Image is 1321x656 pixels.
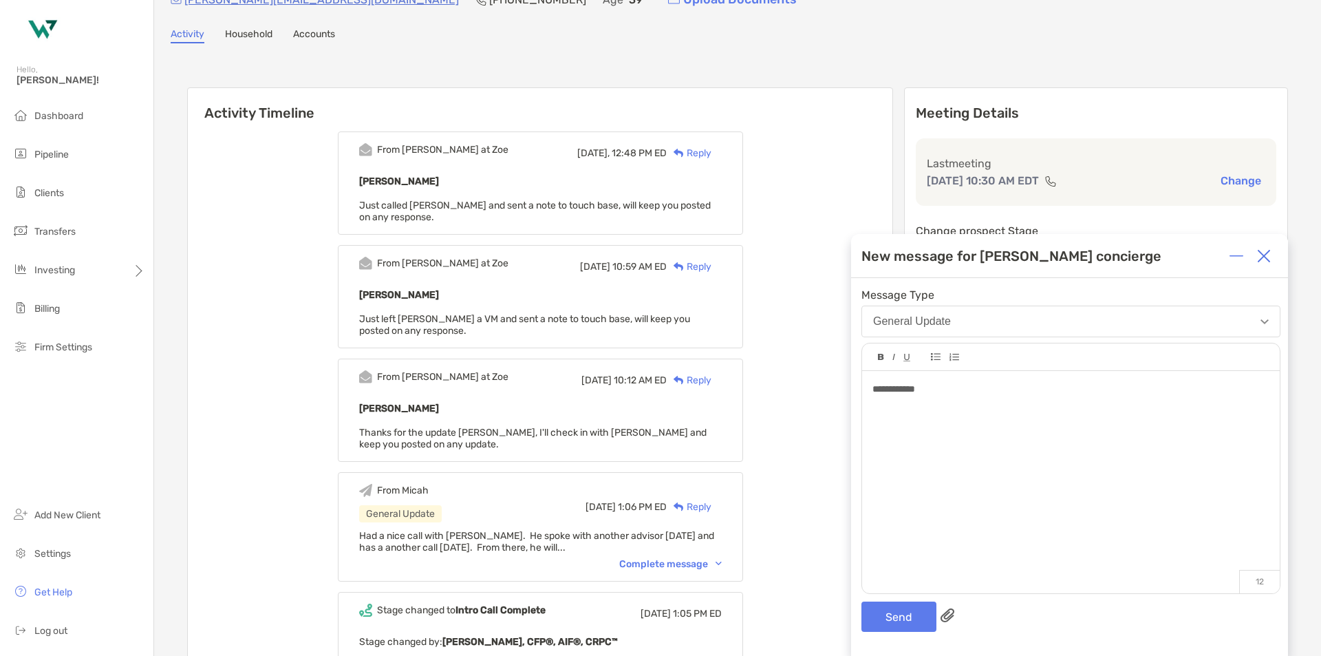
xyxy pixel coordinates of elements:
[667,500,711,514] div: Reply
[359,633,722,650] p: Stage changed by:
[12,261,29,277] img: investing icon
[580,261,610,273] span: [DATE]
[586,501,616,513] span: [DATE]
[359,427,707,450] span: Thanks for the update [PERSON_NAME], I'll check in with [PERSON_NAME] and keep you posted on any ...
[931,353,941,361] img: Editor control icon
[34,625,67,637] span: Log out
[12,583,29,600] img: get-help icon
[614,374,667,386] span: 10:12 AM ED
[34,586,72,598] span: Get Help
[12,107,29,123] img: dashboard icon
[667,373,711,388] div: Reply
[171,28,204,43] a: Activity
[612,261,667,273] span: 10:59 AM ED
[442,636,618,648] b: [PERSON_NAME], CFP®, AIF®, CRPC™
[667,146,711,160] div: Reply
[359,403,439,414] b: [PERSON_NAME]
[359,200,711,223] span: Just called [PERSON_NAME] and sent a note to touch base, will keep you posted on any response.
[377,485,429,496] div: From Micah
[927,155,1265,172] p: Last meeting
[674,262,684,271] img: Reply icon
[377,144,508,156] div: From [PERSON_NAME] at Zoe
[359,257,372,270] img: Event icon
[34,149,69,160] span: Pipeline
[674,376,684,385] img: Reply icon
[359,530,714,553] span: Had a nice call with [PERSON_NAME]. He spoke with another advisor [DATE] and has a another call [...
[674,149,684,158] img: Reply icon
[1239,570,1280,593] p: 12
[34,303,60,315] span: Billing
[673,608,722,620] span: 1:05 PM ED
[878,354,884,361] img: Editor control icon
[1229,249,1243,263] img: Expand or collapse
[619,558,722,570] div: Complete message
[359,313,690,337] span: Just left [PERSON_NAME] a VM and sent a note to touch base, will keep you posted on any response.
[12,184,29,200] img: clients icon
[359,604,372,617] img: Event icon
[927,172,1039,189] p: [DATE] 10:30 AM EDT
[674,502,684,511] img: Reply icon
[17,74,145,86] span: [PERSON_NAME]!
[34,226,76,237] span: Transfers
[892,354,895,361] img: Editor control icon
[34,548,71,560] span: Settings
[34,341,92,353] span: Firm Settings
[455,604,546,616] b: Intro Call Complete
[941,609,954,622] img: paperclip attachments
[861,288,1280,301] span: Message Type
[34,264,75,276] span: Investing
[293,28,335,43] a: Accounts
[359,289,439,301] b: [PERSON_NAME]
[577,147,610,159] span: [DATE],
[861,602,936,632] button: Send
[188,88,892,121] h6: Activity Timeline
[903,354,910,361] img: Editor control icon
[12,145,29,162] img: pipeline icon
[949,353,959,361] img: Editor control icon
[359,370,372,383] img: Event icon
[359,484,372,497] img: Event icon
[377,371,508,383] div: From [PERSON_NAME] at Zoe
[861,306,1280,337] button: General Update
[359,505,442,522] div: General Update
[12,544,29,561] img: settings icon
[641,608,671,620] span: [DATE]
[34,187,64,199] span: Clients
[667,260,711,274] div: Reply
[377,257,508,269] div: From [PERSON_NAME] at Zoe
[1260,319,1269,324] img: Open dropdown arrow
[1044,176,1057,187] img: communication type
[17,6,66,55] img: Zoe Logo
[359,143,372,156] img: Event icon
[916,222,1276,240] p: Change prospect Stage
[581,374,612,386] span: [DATE]
[12,622,29,638] img: logout icon
[34,509,100,521] span: Add New Client
[716,562,722,566] img: Chevron icon
[1257,249,1271,263] img: Close
[12,506,29,522] img: add_new_client icon
[1216,173,1265,188] button: Change
[612,147,667,159] span: 12:48 PM ED
[12,222,29,239] img: transfers icon
[916,105,1276,122] p: Meeting Details
[359,176,439,187] b: [PERSON_NAME]
[861,248,1161,264] div: New message for [PERSON_NAME] concierge
[377,604,546,616] div: Stage changed to
[34,110,83,122] span: Dashboard
[225,28,272,43] a: Household
[873,315,951,328] div: General Update
[12,338,29,355] img: firm-settings icon
[12,299,29,316] img: billing icon
[618,501,667,513] span: 1:06 PM ED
